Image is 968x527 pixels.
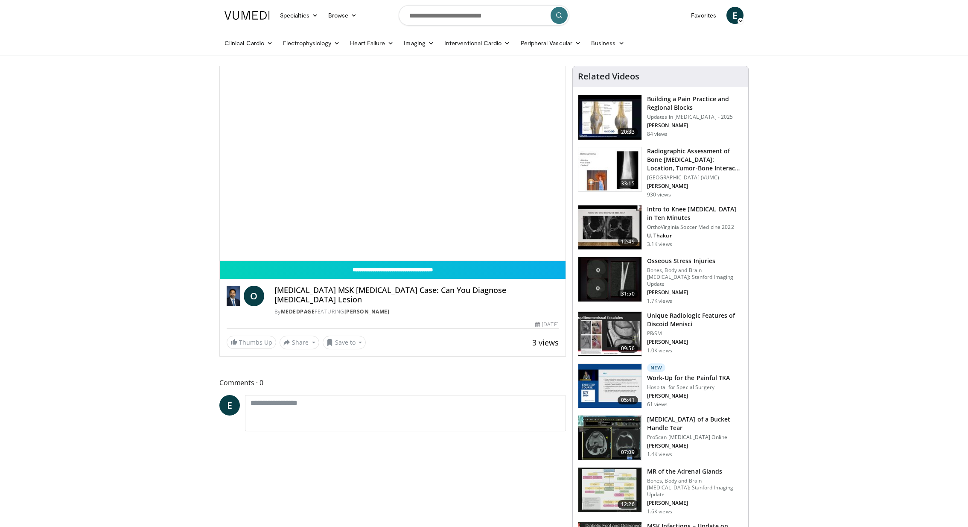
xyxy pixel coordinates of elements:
[578,415,743,460] a: 07:09 [MEDICAL_DATA] of a Bucket Handle Tear ProScan [MEDICAL_DATA] Online [PERSON_NAME] 1.4K views
[647,374,730,382] h3: Work-Up for the Painful TKA
[647,224,743,231] p: OrthoVirginia Soccer Medicine 2022
[647,174,743,181] p: [GEOGRAPHIC_DATA] (VUMC)
[618,179,638,188] span: 33:15
[281,308,315,315] a: MedEdPage
[399,35,439,52] a: Imaging
[647,415,743,432] h3: [MEDICAL_DATA] of a Bucket Handle Tear
[647,191,671,198] p: 930 views
[647,451,672,458] p: 1.4K views
[647,467,743,476] h3: MR of the Adrenal Glands
[227,336,276,349] a: Thumbs Up
[647,114,743,120] p: Updates in [MEDICAL_DATA] - 2025
[647,477,743,498] p: Bones, Body and Brain [MEDICAL_DATA]: Stanford Imaging Update
[647,392,730,399] p: [PERSON_NAME]
[578,312,641,356] img: 576f1237-b323-4284-8e5b-61941af0ba5a.150x105_q85_crop-smart_upscale.jpg
[647,339,743,345] p: [PERSON_NAME]
[578,311,743,357] a: 09:56 Unique Radiologic Features of Discoid Menisci PRiSM [PERSON_NAME] 1.0K views
[578,205,641,250] img: 4e89b822-d334-4178-94d7-30155a8719dc.150x105_q85_crop-smart_upscale.jpg
[274,286,559,304] h4: [MEDICAL_DATA] MSK [MEDICAL_DATA] Case: Can You Diagnose [MEDICAL_DATA] Lesion
[647,122,743,129] p: [PERSON_NAME]
[578,147,743,198] a: 33:15 Radiographic Assessment of Bone [MEDICAL_DATA]: Location, Tumor-Bone Interac… [GEOGRAPHIC_D...
[686,7,721,24] a: Favorites
[278,35,345,52] a: Electrophysiology
[647,311,743,328] h3: Unique Radiologic Features of Discoid Menisci
[647,384,730,391] p: Hospital for Special Surgery
[219,35,278,52] a: Clinical Cardio
[647,95,743,112] h3: Building a Pain Practice and Regional Blocks
[578,416,641,460] img: c06a35f5-be30-4d54-9ecd-52ea81a33ecd.150x105_q85_crop-smart_upscale.jpg
[647,257,743,265] h3: Osseous Stress Injuries
[578,257,743,304] a: 31:50 Osseous Stress Injuries Bones, Body and Brain [MEDICAL_DATA]: Stanford Imaging Update [PERS...
[618,500,638,509] span: 12:26
[647,131,668,138] p: 84 views
[280,336,319,349] button: Share
[220,66,566,261] video-js: Video Player
[274,308,559,316] div: By FEATURING
[618,237,638,246] span: 12:49
[516,35,586,52] a: Peripheral Vascular
[647,508,672,515] p: 1.6K views
[618,128,638,136] span: 20:33
[647,401,668,408] p: 61 views
[647,289,743,296] p: [PERSON_NAME]
[647,232,743,239] p: U. Thakur
[535,321,558,328] div: [DATE]
[647,434,743,441] p: ProScan [MEDICAL_DATA] Online
[647,267,743,287] p: Bones, Body and Brain [MEDICAL_DATA]: Stanford Imaging Update
[647,442,743,449] p: [PERSON_NAME]
[244,286,264,306] a: O
[578,468,641,512] img: 0292cb0e-318e-4782-b340-8760934b7e54.150x105_q85_crop-smart_upscale.jpg
[647,147,743,173] h3: Radiographic Assessment of Bone [MEDICAL_DATA]: Location, Tumor-Bone Interac…
[647,500,743,507] p: [PERSON_NAME]
[225,11,270,20] img: VuMedi Logo
[647,330,743,337] p: PRiSM
[578,467,743,515] a: 12:26 MR of the Adrenal Glands Bones, Body and Brain [MEDICAL_DATA]: Stanford Imaging Update [PER...
[227,286,240,306] img: MedEdPage
[647,298,672,304] p: 1.7K views
[578,147,641,192] img: 6fe807fa-f607-4f12-930c-2836b3ee9fb9.150x105_q85_crop-smart_upscale.jpg
[647,363,666,372] p: New
[578,95,743,140] a: 20:33 Building a Pain Practice and Regional Blocks Updates in [MEDICAL_DATA] - 2025 [PERSON_NAME]...
[344,308,390,315] a: [PERSON_NAME]
[647,205,743,222] h3: Intro to Knee [MEDICAL_DATA] in Ten Minutes
[618,290,638,298] span: 31:50
[578,95,641,140] img: 1e736873-609c-40f0-a07a-5c370735a3ff.150x105_q85_crop-smart_upscale.jpg
[219,395,240,416] a: E
[578,364,641,408] img: 6b92915c-3a4e-467c-8b1f-434e8d6fb7bb.150x105_q85_crop-smart_upscale.jpg
[578,205,743,250] a: 12:49 Intro to Knee [MEDICAL_DATA] in Ten Minutes OrthoVirginia Soccer Medicine 2022 U. Thakur 3....
[586,35,630,52] a: Business
[726,7,743,24] a: E
[219,377,566,388] span: Comments 0
[647,183,743,190] p: [PERSON_NAME]
[439,35,516,52] a: Interventional Cardio
[399,5,569,26] input: Search topics, interventions
[345,35,399,52] a: Heart Failure
[618,344,638,353] span: 09:56
[578,363,743,409] a: 05:41 New Work-Up for the Painful TKA Hospital for Special Surgery [PERSON_NAME] 61 views
[578,257,641,302] img: 8a68371d-402f-4d06-9811-46a09039b197.150x105_q85_crop-smart_upscale.jpg
[275,7,323,24] a: Specialties
[647,347,672,354] p: 1.0K views
[578,71,639,82] h4: Related Videos
[323,7,362,24] a: Browse
[618,396,638,404] span: 05:41
[323,336,366,349] button: Save to
[618,448,638,457] span: 07:09
[532,337,559,348] span: 3 views
[647,241,672,248] p: 3.1K views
